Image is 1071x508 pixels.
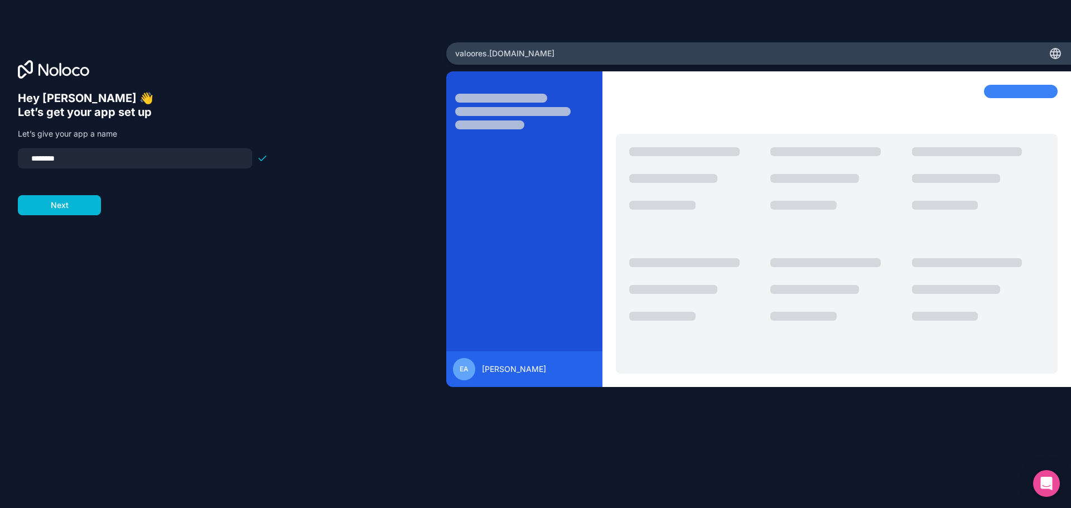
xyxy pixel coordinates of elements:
div: Open Intercom Messenger [1033,470,1060,497]
h6: Hey [PERSON_NAME] 👋 [18,91,268,105]
span: valoores .[DOMAIN_NAME] [455,48,554,59]
span: [PERSON_NAME] [482,364,546,375]
button: Next [18,195,101,215]
span: EA [460,365,469,374]
h6: Let’s get your app set up [18,105,268,119]
p: Let’s give your app a name [18,128,268,139]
